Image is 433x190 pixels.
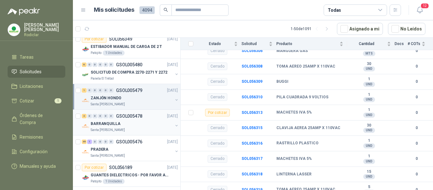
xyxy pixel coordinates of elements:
[109,140,113,144] div: 0
[363,159,375,164] div: UND
[242,110,262,115] a: SOL056313
[242,49,262,53] a: SOL056306
[103,62,108,67] div: 0
[24,33,65,37] p: Rodiclar
[8,51,65,63] a: Tareas
[20,148,48,155] span: Configuración
[82,61,179,81] a: 6 0 0 0 0 0 GSOL005480[DATE] Company LogoSOLICITUD DE COMPRA 2270-2271 Y 2272Panela El Trébol
[93,88,97,93] div: 0
[242,141,262,146] b: SOL056316
[109,88,113,93] div: 0
[8,24,20,36] img: Company Logo
[103,140,108,144] div: 0
[276,49,308,54] b: MANGUERA GAS
[276,42,338,46] span: Producto
[363,82,375,87] div: UND
[276,172,312,177] b: LINTERNA LASSER
[205,109,230,116] div: Por cotizar
[363,66,375,71] div: UND
[276,79,288,84] b: BUGGI
[208,124,227,132] div: Cerrado
[276,95,328,100] b: PILA CUADRADA 9 VOLTIOS
[167,139,178,145] p: [DATE]
[408,42,420,46] span: # COTs
[82,138,179,158] a: 49 1 0 0 0 0 GSOL005476[DATE] Company LogoPRADERASanta [PERSON_NAME]
[91,50,101,56] p: Patojito
[87,114,92,118] div: 0
[55,98,61,103] span: 1
[291,24,332,34] div: 1 - 50 de 1091
[8,131,65,143] a: Remisiones
[328,7,341,14] div: Todas
[82,112,179,133] a: 3 0 0 0 0 0 GSOL005478[DATE] Company LogoBARRANQUILLASanta [PERSON_NAME]
[347,38,395,50] th: Cantidad
[408,79,425,85] b: 0
[82,45,89,53] img: Company Logo
[242,64,262,69] a: SOL056308
[91,172,170,178] p: GUANTES DIELECTRICOS - POR FAVOR ADJUNTAR SU FICHA TECNICA
[276,126,340,131] b: CLAVIJA AEREA 25AMP X 110VAC
[347,185,391,190] b: 5
[242,95,262,99] a: SOL056310
[91,128,125,133] p: Santa [PERSON_NAME]
[242,38,276,50] th: Solicitud
[116,114,142,118] p: GSOL005478
[414,4,425,16] button: 12
[388,23,425,35] button: No Leídos
[87,140,92,144] div: 1
[242,172,262,176] a: SOL056318
[197,42,233,46] span: Estado
[408,156,425,162] b: 0
[242,156,262,161] b: SOL056317
[408,110,425,116] b: 0
[276,64,335,69] b: TOMA AEREO 25AMP X 110VAC
[347,169,391,174] b: 15
[109,165,132,170] p: SOL056189
[8,95,65,107] a: Cotizar1
[91,76,114,81] p: Panela El Trébol
[103,50,125,56] div: 1 Unidades
[20,68,42,75] span: Solicitudes
[408,48,425,54] b: 0
[167,36,178,42] p: [DATE]
[103,179,125,184] div: 1 Unidades
[242,126,262,130] a: SOL056315
[82,114,87,118] div: 3
[408,94,425,100] b: 0
[208,62,227,70] div: Cerrado
[73,161,180,187] a: Por cotizarSOL056189[DATE] Company LogoGUANTES DIELECTRICOS - POR FAVOR ADJUNTAR SU FICHA TECNICA...
[208,140,227,147] div: Cerrado
[8,8,40,15] img: Logo peakr
[347,154,391,159] b: 1
[363,51,375,56] div: MTS
[347,62,391,67] b: 30
[347,138,391,143] b: 1
[116,140,142,144] p: GSOL005476
[276,141,319,146] b: RASTRILLO PLASTICO
[91,153,125,158] p: Santa [PERSON_NAME]
[276,156,312,161] b: MACHETES IVA 5%
[82,148,89,156] img: Company Logo
[94,5,134,15] h1: Mis solicitudes
[91,121,120,127] p: BARRANQUILLA
[98,62,103,67] div: 0
[139,6,155,14] span: 4094
[363,128,375,133] div: UND
[8,160,65,172] a: Manuales y ayuda
[408,38,433,50] th: # COTs
[242,79,262,84] a: SOL056309
[208,47,227,55] div: Cerrado
[91,147,108,153] p: PRADERA
[82,140,87,144] div: 49
[93,114,97,118] div: 0
[20,163,56,170] span: Manuales y ayuda
[20,97,34,104] span: Cotizar
[208,170,227,178] div: Cerrado
[87,88,92,93] div: 0
[276,110,312,115] b: MACHETES IVA 5%
[20,112,59,126] span: Órdenes de Compra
